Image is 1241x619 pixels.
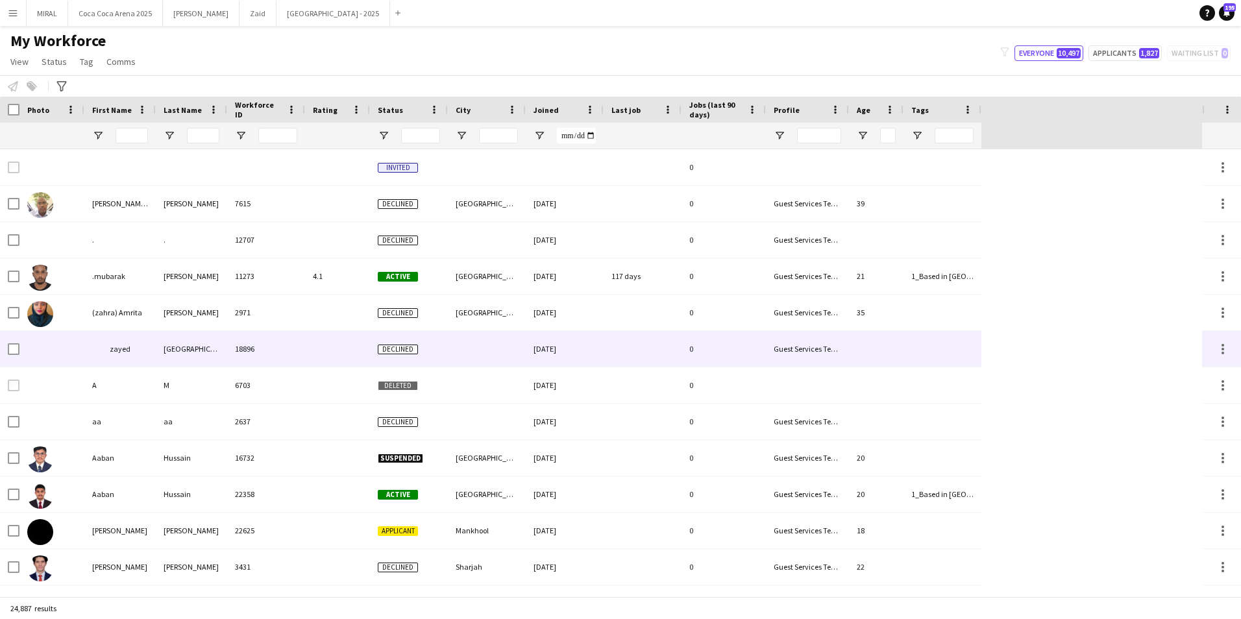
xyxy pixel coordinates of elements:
[378,199,418,209] span: Declined
[378,490,418,500] span: Active
[1014,45,1083,61] button: Everyone10,497
[849,295,903,330] div: 35
[5,53,34,70] a: View
[774,130,785,141] button: Open Filter Menu
[378,163,418,173] span: Invited
[378,236,418,245] span: Declined
[682,404,766,439] div: 0
[156,258,227,294] div: [PERSON_NAME]
[227,258,305,294] div: 11273
[766,476,849,512] div: Guest Services Team
[84,404,156,439] div: aa
[378,526,418,536] span: Applicant
[849,186,903,221] div: 39
[27,555,53,581] img: Aabid Mohamed
[682,295,766,330] div: 0
[935,128,974,143] input: Tags Filter Input
[156,476,227,512] div: Hussain
[378,417,418,427] span: Declined
[534,105,559,115] span: Joined
[557,128,596,143] input: Joined Filter Input
[84,440,156,476] div: Aaban
[682,222,766,258] div: 0
[611,105,641,115] span: Last job
[448,549,526,585] div: Sharjah
[227,295,305,330] div: 2971
[448,258,526,294] div: [GEOGRAPHIC_DATA]
[54,79,69,94] app-action-btn: Advanced filters
[258,128,297,143] input: Workforce ID Filter Input
[448,295,526,330] div: [GEOGRAPHIC_DATA]
[84,476,156,512] div: Aaban
[682,476,766,512] div: 0
[911,105,929,115] span: Tags
[479,128,518,143] input: City Filter Input
[526,513,604,548] div: [DATE]
[27,105,49,115] span: Photo
[766,258,849,294] div: Guest Services Team
[8,380,19,391] input: Row Selection is disabled for this row (unchecked)
[849,513,903,548] div: 18
[84,549,156,585] div: [PERSON_NAME]
[766,222,849,258] div: Guest Services Team
[1223,3,1236,12] span: 195
[682,149,766,185] div: 0
[227,222,305,258] div: 12707
[156,513,227,548] div: [PERSON_NAME]
[235,100,282,119] span: Workforce ID
[766,186,849,221] div: Guest Services Team
[682,258,766,294] div: 0
[84,331,156,367] div: ⠀⠀⠀zayed
[682,549,766,585] div: 0
[92,130,104,141] button: Open Filter Menu
[106,56,136,67] span: Comms
[689,100,743,119] span: Jobs (last 90 days)
[156,404,227,439] div: aa
[849,476,903,512] div: 20
[84,295,156,330] div: (zahra) Amrita
[1057,48,1081,58] span: 10,497
[766,549,849,585] div: Guest Services Team
[227,476,305,512] div: 22358
[526,476,604,512] div: [DATE]
[27,483,53,509] img: Aaban Hussain
[156,186,227,221] div: [PERSON_NAME]
[448,186,526,221] div: [GEOGRAPHIC_DATA]
[27,1,68,26] button: MIRAL
[187,128,219,143] input: Last Name Filter Input
[911,130,923,141] button: Open Filter Menu
[526,440,604,476] div: [DATE]
[857,130,868,141] button: Open Filter Menu
[36,53,72,70] a: Status
[456,130,467,141] button: Open Filter Menu
[766,440,849,476] div: Guest Services Team
[84,513,156,548] div: [PERSON_NAME]
[526,331,604,367] div: [DATE]
[849,258,903,294] div: 21
[857,105,870,115] span: Age
[766,295,849,330] div: Guest Services Team
[27,192,53,218] img: ، mohammed Hassan
[526,404,604,439] div: [DATE]
[534,130,545,141] button: Open Filter Menu
[75,53,99,70] a: Tag
[156,367,227,403] div: M
[156,549,227,585] div: [PERSON_NAME]
[526,295,604,330] div: [DATE]
[92,105,132,115] span: First Name
[766,404,849,439] div: Guest Services Team
[8,162,19,173] input: Row Selection is disabled for this row (unchecked)
[156,331,227,367] div: [GEOGRAPHIC_DATA]
[903,476,981,512] div: 1_Based in [GEOGRAPHIC_DATA], 2_English Level = 2/3 Good
[378,454,423,463] span: Suspended
[68,1,163,26] button: Coca Coca Arena 2025
[27,301,53,327] img: (zahra) Amrita Budhrani
[378,308,418,318] span: Declined
[1088,45,1162,61] button: Applicants1,827
[378,381,418,391] span: Deleted
[682,331,766,367] div: 0
[10,56,29,67] span: View
[448,440,526,476] div: [GEOGRAPHIC_DATA]
[378,130,389,141] button: Open Filter Menu
[880,128,896,143] input: Age Filter Input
